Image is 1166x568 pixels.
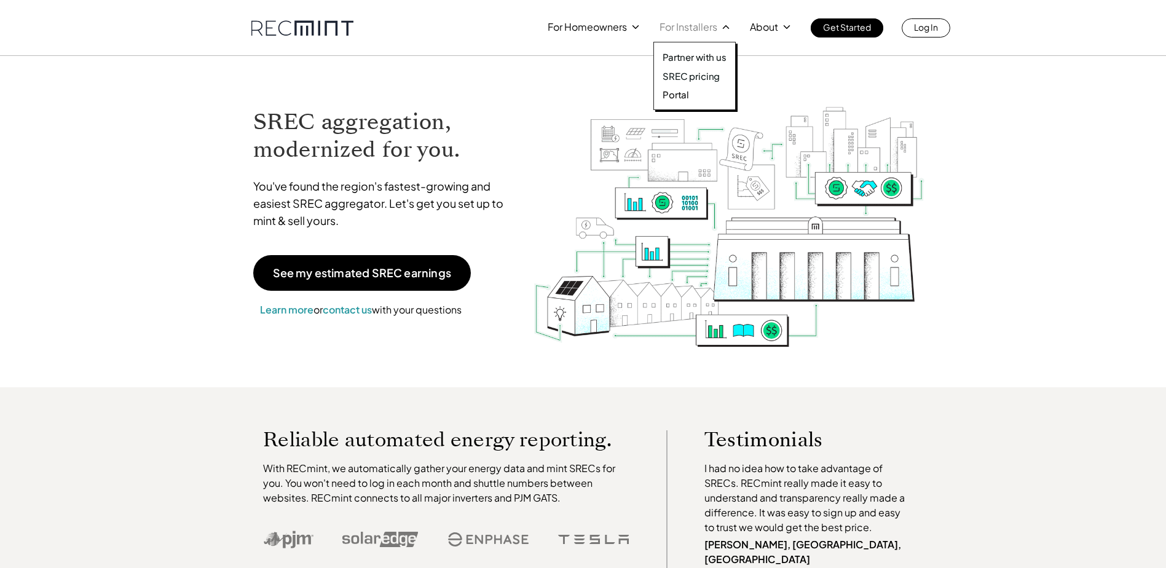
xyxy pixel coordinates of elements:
[914,18,938,36] p: Log In
[660,18,717,36] p: For Installers
[811,18,883,37] a: Get Started
[704,537,911,567] p: [PERSON_NAME], [GEOGRAPHIC_DATA], [GEOGRAPHIC_DATA]
[260,303,313,316] a: Learn more
[263,461,629,505] p: With RECmint, we automatically gather your energy data and mint SRECs for you. You won't need to ...
[704,430,888,449] p: Testimonials
[704,461,911,535] p: I had no idea how to take advantage of SRECs. RECmint really made it easy to understand and trans...
[253,108,515,164] h1: SREC aggregation, modernized for you.
[663,70,727,82] a: SREC pricing
[663,51,727,63] a: Partner with us
[253,302,468,318] p: or with your questions
[533,74,925,350] img: RECmint value cycle
[253,255,471,291] a: See my estimated SREC earnings
[253,178,515,229] p: You've found the region's fastest-growing and easiest SREC aggregator. Let's get you set up to mi...
[663,89,727,101] a: Portal
[663,70,720,82] p: SREC pricing
[273,267,451,278] p: See my estimated SREC earnings
[902,18,950,37] a: Log In
[663,89,689,101] p: Portal
[823,18,871,36] p: Get Started
[750,18,778,36] p: About
[323,303,372,316] a: contact us
[263,430,629,449] p: Reliable automated energy reporting.
[548,18,627,36] p: For Homeowners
